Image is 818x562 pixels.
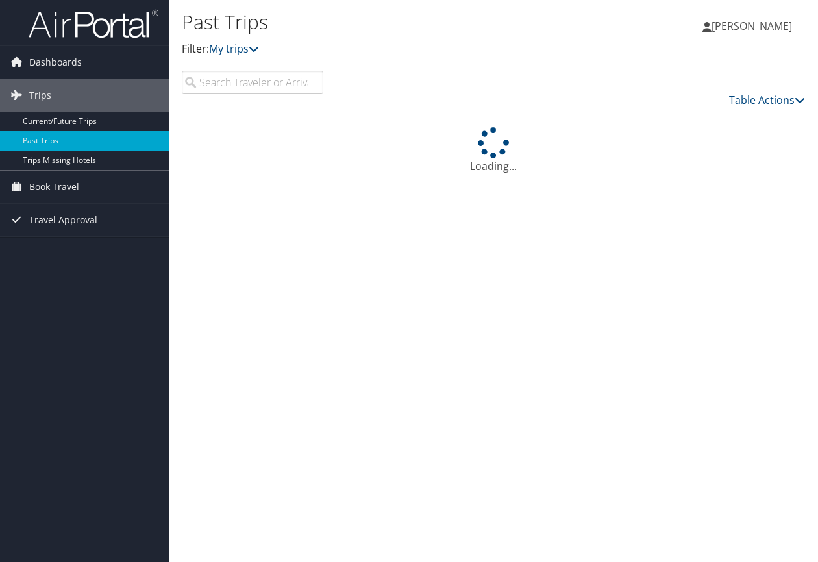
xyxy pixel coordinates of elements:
span: Dashboards [29,46,82,79]
a: [PERSON_NAME] [702,6,805,45]
a: Table Actions [729,93,805,107]
span: Travel Approval [29,204,97,236]
span: Book Travel [29,171,79,203]
span: [PERSON_NAME] [712,19,792,33]
p: Filter: [182,41,597,58]
h1: Past Trips [182,8,597,36]
img: airportal-logo.png [29,8,158,39]
a: My trips [209,42,259,56]
div: Loading... [182,127,805,174]
input: Search Traveler or Arrival City [182,71,323,94]
span: Trips [29,79,51,112]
